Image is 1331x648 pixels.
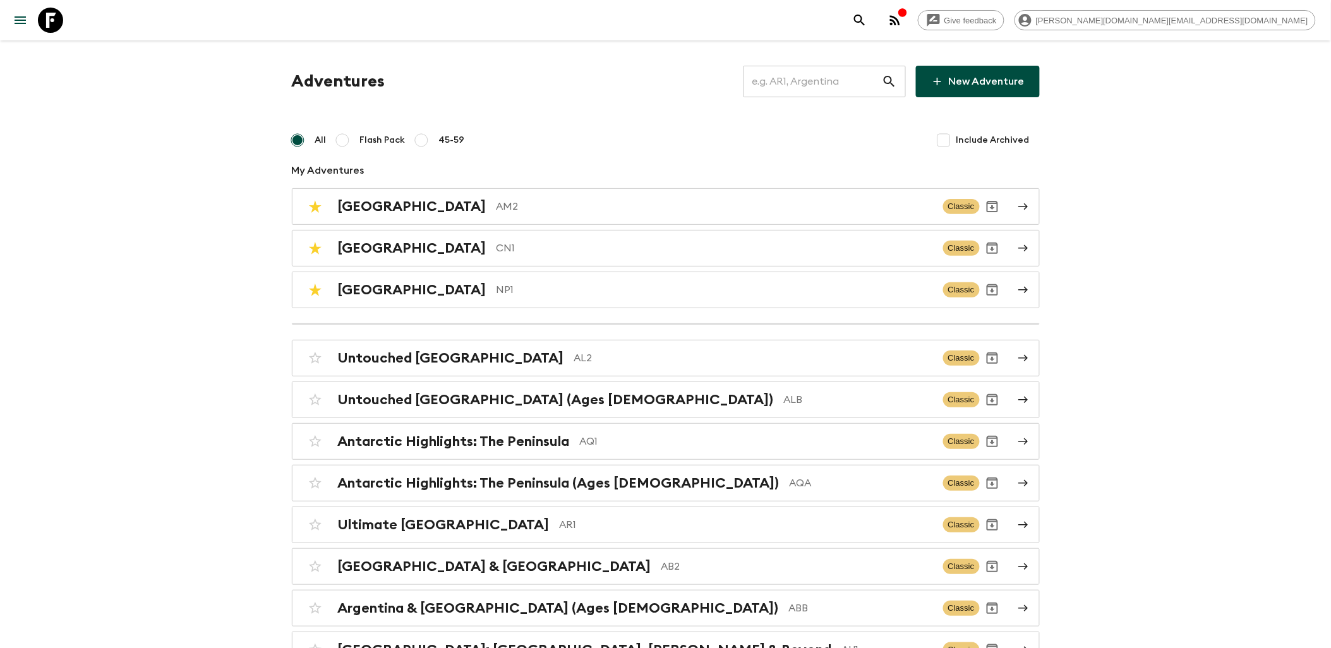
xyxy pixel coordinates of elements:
p: AR1 [560,517,933,532]
a: [GEOGRAPHIC_DATA] & [GEOGRAPHIC_DATA]AB2ClassicArchive [292,548,1040,585]
span: Classic [943,601,980,616]
span: Classic [943,199,980,214]
p: AQA [790,476,933,491]
h2: Untouched [GEOGRAPHIC_DATA] [338,350,564,366]
a: Ultimate [GEOGRAPHIC_DATA]AR1ClassicArchive [292,507,1040,543]
div: [PERSON_NAME][DOMAIN_NAME][EMAIL_ADDRESS][DOMAIN_NAME] [1015,10,1316,30]
button: Archive [980,429,1005,454]
p: AM2 [497,199,933,214]
span: [PERSON_NAME][DOMAIN_NAME][EMAIL_ADDRESS][DOMAIN_NAME] [1029,16,1315,25]
h2: Argentina & [GEOGRAPHIC_DATA] (Ages [DEMOGRAPHIC_DATA]) [338,600,779,616]
p: NP1 [497,282,933,297]
p: ALB [784,392,933,407]
input: e.g. AR1, Argentina [744,64,882,99]
span: Classic [943,476,980,491]
span: Give feedback [937,16,1004,25]
h1: Adventures [292,69,385,94]
button: Archive [980,512,1005,537]
span: Classic [943,559,980,574]
button: Archive [980,194,1005,219]
span: 45-59 [439,134,465,147]
h2: Antarctic Highlights: The Peninsula [338,433,570,450]
a: New Adventure [916,66,1040,97]
h2: [GEOGRAPHIC_DATA] [338,240,486,256]
a: Antarctic Highlights: The PeninsulaAQ1ClassicArchive [292,423,1040,460]
h2: [GEOGRAPHIC_DATA] [338,282,486,298]
span: Classic [943,392,980,407]
button: Archive [980,471,1005,496]
button: menu [8,8,33,33]
button: Archive [980,345,1005,371]
a: [GEOGRAPHIC_DATA]AM2ClassicArchive [292,188,1040,225]
span: Classic [943,434,980,449]
p: My Adventures [292,163,1040,178]
p: AB2 [661,559,933,574]
a: Give feedback [918,10,1004,30]
span: Classic [943,517,980,532]
a: Antarctic Highlights: The Peninsula (Ages [DEMOGRAPHIC_DATA])AQAClassicArchive [292,465,1040,501]
h2: [GEOGRAPHIC_DATA] & [GEOGRAPHIC_DATA] [338,558,651,575]
h2: [GEOGRAPHIC_DATA] [338,198,486,215]
a: Untouched [GEOGRAPHIC_DATA]AL2ClassicArchive [292,340,1040,376]
p: AL2 [574,351,933,366]
span: Flash Pack [360,134,406,147]
a: [GEOGRAPHIC_DATA]NP1ClassicArchive [292,272,1040,308]
button: Archive [980,387,1005,412]
button: Archive [980,277,1005,303]
button: search adventures [847,8,872,33]
button: Archive [980,596,1005,621]
button: Archive [980,236,1005,261]
button: Archive [980,554,1005,579]
p: AQ1 [580,434,933,449]
p: ABB [789,601,933,616]
span: Classic [943,241,980,256]
a: Argentina & [GEOGRAPHIC_DATA] (Ages [DEMOGRAPHIC_DATA])ABBClassicArchive [292,590,1040,627]
span: Include Archived [956,134,1030,147]
h2: Ultimate [GEOGRAPHIC_DATA] [338,517,550,533]
h2: Untouched [GEOGRAPHIC_DATA] (Ages [DEMOGRAPHIC_DATA]) [338,392,774,408]
h2: Antarctic Highlights: The Peninsula (Ages [DEMOGRAPHIC_DATA]) [338,475,780,491]
p: CN1 [497,241,933,256]
span: Classic [943,282,980,297]
span: Classic [943,351,980,366]
a: Untouched [GEOGRAPHIC_DATA] (Ages [DEMOGRAPHIC_DATA])ALBClassicArchive [292,381,1040,418]
a: [GEOGRAPHIC_DATA]CN1ClassicArchive [292,230,1040,267]
span: All [315,134,327,147]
